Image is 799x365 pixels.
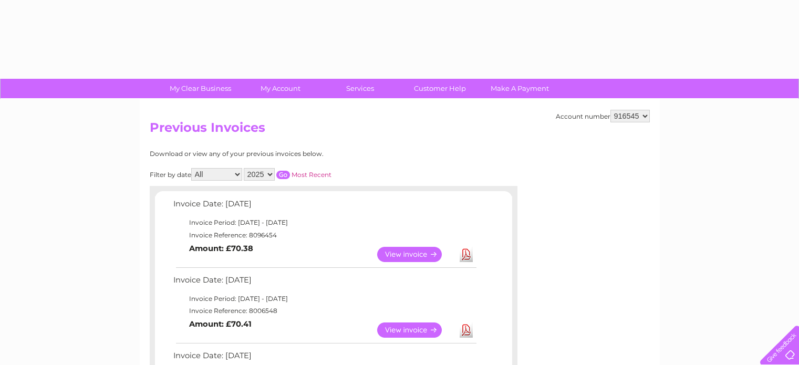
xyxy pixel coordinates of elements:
[460,247,473,262] a: Download
[460,322,473,338] a: Download
[397,79,483,98] a: Customer Help
[171,305,478,317] td: Invoice Reference: 8006548
[476,79,563,98] a: Make A Payment
[556,110,650,122] div: Account number
[150,120,650,140] h2: Previous Invoices
[377,322,454,338] a: View
[171,216,478,229] td: Invoice Period: [DATE] - [DATE]
[292,171,331,179] a: Most Recent
[171,229,478,242] td: Invoice Reference: 8096454
[171,197,478,216] td: Invoice Date: [DATE]
[150,150,426,158] div: Download or view any of your previous invoices below.
[237,79,324,98] a: My Account
[171,273,478,293] td: Invoice Date: [DATE]
[157,79,244,98] a: My Clear Business
[189,319,252,329] b: Amount: £70.41
[171,293,478,305] td: Invoice Period: [DATE] - [DATE]
[189,244,253,253] b: Amount: £70.38
[150,168,426,181] div: Filter by date
[377,247,454,262] a: View
[317,79,403,98] a: Services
